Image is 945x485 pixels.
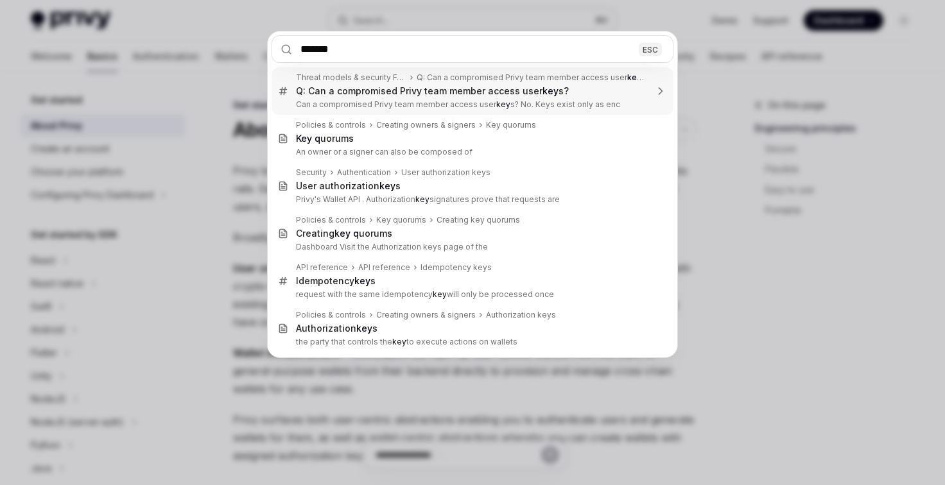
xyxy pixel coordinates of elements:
b: key [356,323,372,334]
p: Can a compromised Privy team member access user s? No. Keys exist only as enc [296,99,646,110]
div: Creating key quorums [437,215,520,225]
div: Authentication [337,167,391,178]
b: key q [334,228,359,239]
div: Key quorums [376,215,426,225]
div: Creating owners & signers [376,310,476,320]
div: uorums [296,133,354,144]
p: the party that controls the to execute actions on wallets [296,337,646,347]
b: key [496,99,510,109]
div: Threat models & security FAQ [296,72,406,83]
div: User authorization keys [401,167,490,178]
div: Key quorums [486,120,536,130]
b: key [542,85,559,96]
p: Dashboard Visit the Authorization keys page of the [296,242,646,252]
p: An owner or a signer can also be composed of [296,147,646,157]
b: key [354,275,370,286]
p: request with the same idempotency will only be processed once [296,289,646,300]
div: API reference [296,262,348,273]
div: Creating uorums [296,228,392,239]
div: Policies & controls [296,310,366,320]
p: Privy's Wallet API . Authorization signatures prove that requests are [296,194,646,205]
div: Security [296,167,327,178]
div: API reference [358,262,410,273]
b: key [415,194,429,204]
div: Policies & controls [296,215,366,225]
b: key [392,337,406,346]
div: Q: Can a compromised Privy team member access user s? [417,72,646,83]
div: User authorization s [296,180,401,192]
div: Policies & controls [296,120,366,130]
b: key [627,72,644,82]
div: Creating owners & signers [376,120,476,130]
b: key [433,289,447,299]
div: Idempotency keys [420,262,492,273]
b: key [379,180,395,191]
div: Authorization s [296,323,377,334]
div: ESC [639,42,662,56]
div: Idempotency s [296,275,376,287]
div: Q: Can a compromised Privy team member access user s? [296,85,569,97]
div: Authorization keys [486,310,556,320]
b: Key q [296,133,320,144]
